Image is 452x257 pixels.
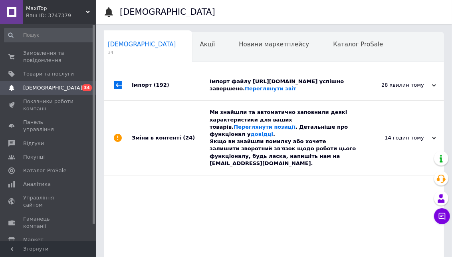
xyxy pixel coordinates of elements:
span: 34 [108,50,176,56]
span: Каталог ProSale [333,41,383,48]
span: [DEMOGRAPHIC_DATA] [23,84,82,92]
span: Новини маркетплейсу [239,41,309,48]
div: 28 хвилин тому [356,82,436,89]
a: Переглянути позиції [234,124,295,130]
input: Пошук [4,28,94,42]
button: Чат з покупцем [434,208,450,224]
span: (24) [183,135,195,141]
span: Управління сайтом [23,194,74,209]
span: Товари та послуги [23,70,74,78]
span: Замовлення та повідомлення [23,50,74,64]
span: MaxiTop [26,5,86,12]
span: [DEMOGRAPHIC_DATA] [108,41,176,48]
div: Зміни в контенті [132,101,210,175]
div: Імпорт [132,70,210,100]
span: Панель управління [23,119,74,133]
div: Ми знайшли та автоматично заповнили деякі характеристики для ваших товарів. . Детальніше про функ... [210,109,356,167]
span: Каталог ProSale [23,167,66,174]
span: Покупці [23,153,45,161]
span: Показники роботи компанії [23,98,74,112]
div: Імпорт файлу [URL][DOMAIN_NAME] успішно завершено. [210,78,356,92]
div: 14 годин тому [356,134,436,141]
div: Ваш ID: 3747379 [26,12,96,19]
span: Маркет [23,236,44,243]
span: Гаманець компанії [23,215,74,230]
span: (192) [154,82,169,88]
span: Відгуки [23,140,44,147]
a: довідці [250,131,273,137]
span: Акції [200,41,215,48]
span: Аналітика [23,181,51,188]
a: Переглянути звіт [245,86,296,92]
span: 34 [82,84,92,91]
h1: [DEMOGRAPHIC_DATA] [120,7,215,17]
